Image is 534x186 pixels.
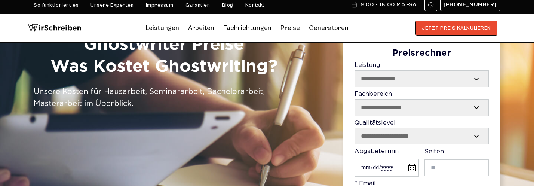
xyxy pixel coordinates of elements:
[188,22,214,34] a: Arbeiten
[223,22,271,34] a: Fachrichtungen
[428,2,434,8] img: Email
[185,2,210,8] a: Garantien
[424,149,444,155] span: Seiten
[34,2,79,8] a: So funktioniert es
[245,2,265,8] a: Kontakt
[415,21,497,36] button: JETZT PREIS KALKULIEREN
[360,2,418,8] span: 9:00 - 18:00 Mo.-So.
[34,34,294,79] h1: Ghostwriter Preise Was Kostet Ghostwriting?
[355,91,489,116] label: Fachbereich
[355,48,489,59] div: Preisrechner
[28,21,82,36] img: logo wirschreiben
[444,2,497,8] span: [PHONE_NUMBER]
[222,2,233,8] a: Blog
[355,159,419,177] input: Abgabetermin
[351,2,357,8] img: Schedule
[90,2,133,8] a: Unsere Experten
[355,71,488,86] select: Leistung
[355,62,489,87] label: Leistung
[146,2,174,8] a: Impressum
[146,22,179,34] a: Leistungen
[355,120,489,145] label: Qualitätslevel
[34,86,294,110] div: Unsere Kosten für Hausarbeit, Seminararbeit, Bachelorarbeit, Masterarbeit im Überblick.
[280,24,300,32] a: Preise
[355,148,419,177] label: Abgabetermin
[355,128,488,144] select: Qualitätslevel
[355,100,488,115] select: Fachbereich
[309,22,349,34] a: Generatoren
